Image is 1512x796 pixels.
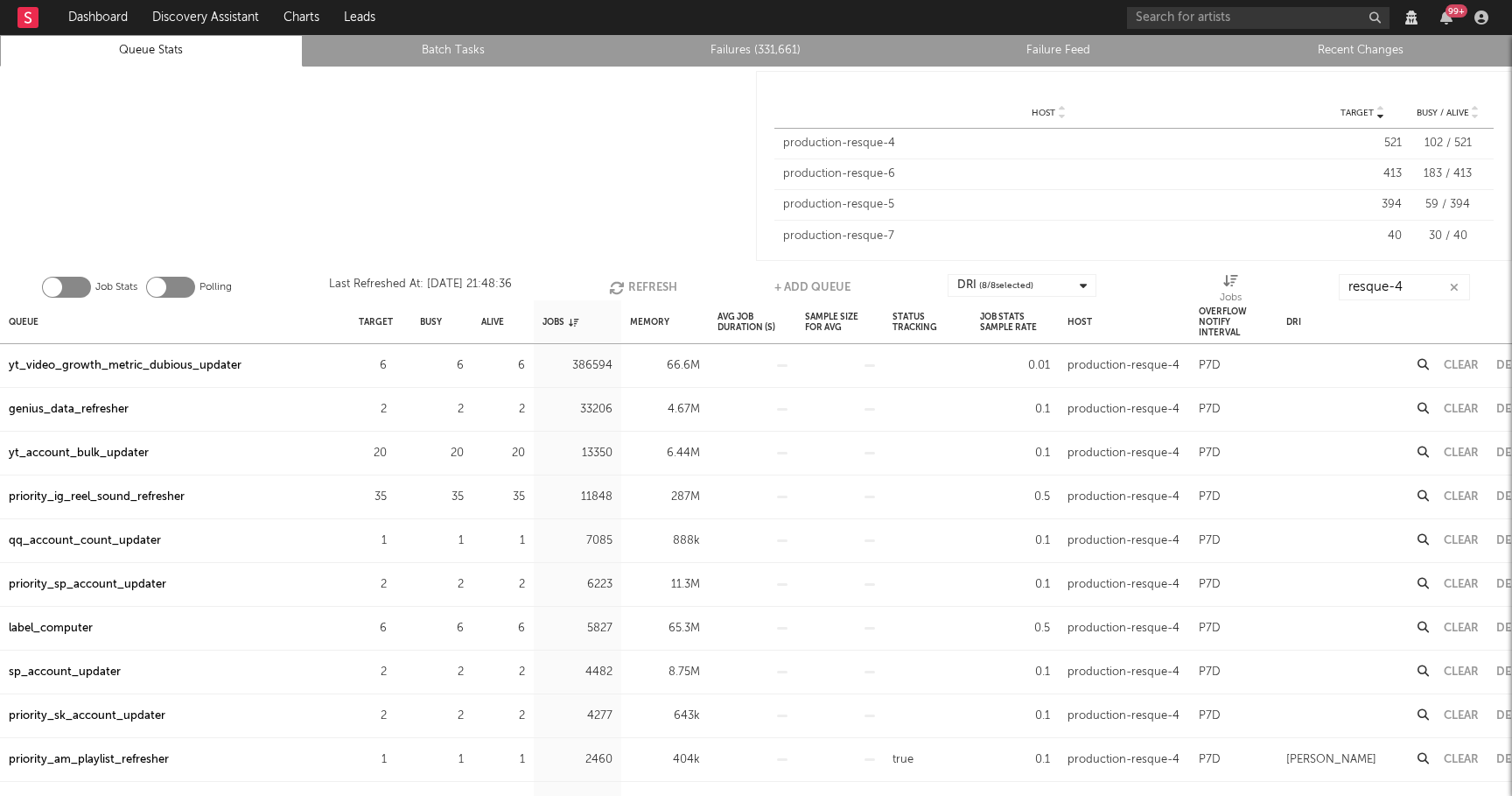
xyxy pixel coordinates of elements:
div: 1 [359,531,387,552]
span: ( 8 / 8 selected) [979,275,1033,296]
div: Jobs [542,303,578,341]
button: Clear [1444,404,1479,415]
div: 2 [481,574,525,595]
div: P7D [1199,487,1221,508]
div: P7D [1199,356,1221,377]
label: Job Stats [95,277,137,298]
div: priority_sk_account_updater [9,706,165,727]
div: production-resque-5 [783,196,1314,214]
a: Queue Stats [10,40,293,61]
div: 35 [481,487,525,508]
div: production-resque-4 [1067,574,1179,595]
div: DRI [957,275,1033,296]
div: 183 / 413 [1410,166,1485,183]
div: 0.1 [980,531,1050,552]
div: 2 [420,706,464,727]
div: production-resque-4 [1067,618,1179,639]
div: production-resque-7 [783,228,1314,245]
a: qq_account_count_updater [9,531,161,552]
div: priority_ig_reel_sound_refresher [9,487,185,508]
div: 8.75M [630,662,700,683]
label: Polling [199,277,232,298]
div: Alive [481,303,504,341]
div: 65.3M [630,618,700,639]
div: 2460 [542,750,612,771]
div: production-resque-4 [1067,531,1179,552]
a: Failure Feed [917,40,1200,61]
a: Recent Changes [1219,40,1502,61]
div: 6 [359,356,387,377]
div: production-resque-4 [1067,356,1179,377]
button: Clear [1444,491,1479,503]
div: 5827 [542,618,612,639]
div: 2 [359,399,387,420]
div: 30 / 40 [1410,228,1485,245]
div: P7D [1199,574,1221,595]
div: P7D [1199,399,1221,420]
div: 0.1 [980,706,1050,727]
button: 99+ [1440,11,1452,25]
div: 521 [1323,135,1402,152]
div: P7D [1199,443,1221,464]
div: 6 [359,618,387,639]
div: 2 [420,574,464,595]
div: production-resque-4 [1067,487,1179,508]
div: 2 [481,662,525,683]
div: 386594 [542,356,612,377]
div: yt_account_bulk_updater [9,443,149,464]
div: Job Stats Sample Rate [980,303,1050,341]
div: true [892,750,913,771]
button: Clear [1444,710,1479,722]
div: Status Tracking [892,303,962,341]
div: 11848 [542,487,612,508]
div: production-resque-4 [1067,443,1179,464]
div: 404k [630,750,700,771]
div: P7D [1199,750,1221,771]
button: Clear [1444,535,1479,546]
div: 413 [1323,166,1402,183]
a: yt_video_growth_metric_dubious_updater [9,356,241,377]
div: 0.1 [980,574,1050,595]
div: 35 [359,487,387,508]
div: 6 [420,356,464,377]
div: 6 [481,618,525,639]
a: priority_am_playlist_refresher [9,750,169,771]
button: Clear [1444,666,1479,678]
div: 11.3M [630,574,700,595]
span: Target [1340,108,1374,118]
div: production-resque-4 [1067,662,1179,683]
button: Clear [1444,447,1479,459]
div: 1 [420,531,464,552]
div: 20 [420,443,464,464]
div: production-resque-6 [783,166,1314,183]
div: Memory [630,303,669,341]
div: 1 [481,531,525,552]
div: 888k [630,531,700,552]
div: 1 [420,750,464,771]
div: priority_sp_account_updater [9,574,166,595]
button: Clear [1444,360,1479,371]
div: 1 [359,750,387,771]
div: 0.1 [980,443,1050,464]
div: Overflow Notify Interval [1199,303,1269,341]
div: 40 [1323,228,1402,245]
div: 6 [420,618,464,639]
div: 4.67M [630,399,700,420]
div: production-resque-4 [783,135,1314,152]
div: 7085 [542,531,612,552]
a: genius_data_refresher [9,399,129,420]
div: Avg Job Duration (s) [717,303,787,341]
div: 33206 [542,399,612,420]
div: Last Refreshed At: [DATE] 21:48:36 [329,274,512,300]
div: 0.01 [980,356,1050,377]
div: Target [359,303,393,341]
a: sp_account_updater [9,662,121,683]
div: 1 [481,750,525,771]
div: P7D [1199,662,1221,683]
div: production-resque-4 [1067,399,1179,420]
div: [PERSON_NAME] [1286,750,1376,771]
